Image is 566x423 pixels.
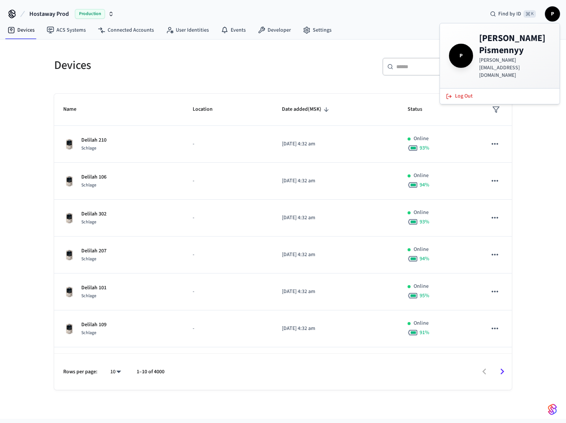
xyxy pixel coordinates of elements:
[63,138,75,150] img: Schlage Sense Smart Deadbolt with Camelot Trim, Front
[63,249,75,261] img: Schlage Sense Smart Deadbolt with Camelot Trim, Front
[81,145,96,151] span: Schlage
[41,23,92,37] a: ACS Systems
[408,104,432,115] span: Status
[54,58,278,73] h5: Devices
[414,172,429,180] p: Online
[479,57,551,79] p: [PERSON_NAME][EMAIL_ADDRESS][DOMAIN_NAME]
[193,104,222,115] span: Location
[484,7,542,21] div: Find by ID⌘ K
[414,209,429,217] p: Online
[160,23,215,37] a: User Identities
[297,23,338,37] a: Settings
[81,173,107,181] p: Delilah 106
[81,330,96,336] span: Schlage
[63,368,97,376] p: Rows per page:
[81,284,107,292] p: Delilah 101
[441,90,558,102] button: Log Out
[420,255,429,263] span: 94 %
[81,247,107,255] p: Delilah 207
[545,6,560,21] button: P
[193,140,264,148] p: -
[81,219,96,225] span: Schlage
[493,363,511,380] button: Go to next page
[2,23,41,37] a: Devices
[498,10,521,18] span: Find by ID
[414,135,429,143] p: Online
[282,214,390,222] p: [DATE] 4:32 am
[548,403,557,415] img: SeamLogoGradient.69752ec5.svg
[282,140,390,148] p: [DATE] 4:32 am
[546,7,559,21] span: P
[450,45,472,66] span: P
[81,182,96,188] span: Schlage
[282,288,390,296] p: [DATE] 4:32 am
[282,251,390,259] p: [DATE] 4:32 am
[420,218,429,226] span: 93 %
[63,323,75,335] img: Schlage Sense Smart Deadbolt with Camelot Trim, Front
[414,319,429,327] p: Online
[414,283,429,290] p: Online
[193,177,264,185] p: -
[420,329,429,336] span: 91 %
[63,175,75,187] img: Schlage Sense Smart Deadbolt with Camelot Trim, Front
[193,325,264,333] p: -
[81,293,96,299] span: Schlage
[81,321,107,329] p: Delilah 109
[282,325,390,333] p: [DATE] 4:32 am
[420,181,429,189] span: 94 %
[63,212,75,224] img: Schlage Sense Smart Deadbolt with Camelot Trim, Front
[81,210,107,218] p: Delilah 302
[414,246,429,253] p: Online
[92,23,160,37] a: Connected Accounts
[282,177,390,185] p: [DATE] 4:32 am
[523,10,536,18] span: ⌘ K
[81,256,96,262] span: Schlage
[29,9,69,18] span: Hostaway Prod
[479,32,551,57] h4: [PERSON_NAME] Pismennyy
[75,9,105,19] span: Production
[252,23,297,37] a: Developer
[63,104,86,115] span: Name
[193,251,264,259] p: -
[282,104,331,115] span: Date added(MSK)
[193,288,264,296] p: -
[420,292,429,299] span: 95 %
[420,144,429,152] span: 93 %
[107,366,125,377] div: 10
[193,214,264,222] p: -
[81,136,107,144] p: Delilah 210
[215,23,252,37] a: Events
[137,368,164,376] p: 1–10 of 4000
[63,286,75,298] img: Schlage Sense Smart Deadbolt with Camelot Trim, Front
